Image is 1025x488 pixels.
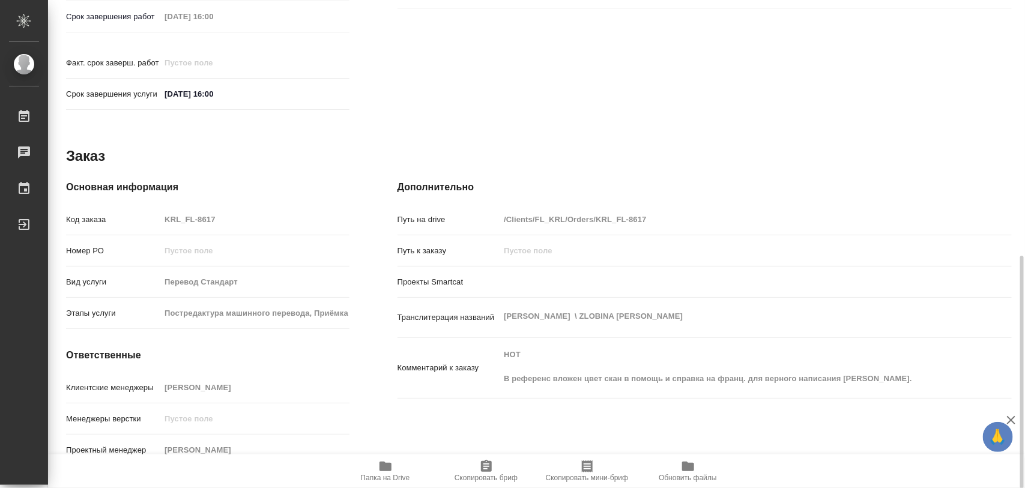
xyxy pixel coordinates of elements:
h4: Ответственные [66,348,349,363]
p: Транслитерация названий [398,312,500,324]
input: Пустое поле [160,441,349,459]
p: Вид услуги [66,276,160,288]
p: Факт. срок заверш. работ [66,57,160,69]
span: Папка на Drive [361,474,410,482]
p: Комментарий к заказу [398,362,500,374]
button: Скопировать мини-бриф [537,454,638,488]
span: 🙏 [988,424,1008,450]
p: Путь на drive [398,214,500,226]
button: 🙏 [983,422,1013,452]
p: Проекты Smartcat [398,276,500,288]
p: Клиентские менеджеры [66,382,160,394]
textarea: НОТ В референс вложен цвет скан в помощь и справка на франц. для верного написания [PERSON_NAME]. [500,345,960,389]
input: ✎ Введи что-нибудь [160,85,265,103]
p: Проектный менеджер [66,444,160,456]
input: Пустое поле [160,273,349,291]
button: Обновить файлы [638,454,739,488]
input: Пустое поле [500,211,960,228]
span: Скопировать мини-бриф [546,474,628,482]
h2: Заказ [66,146,105,166]
input: Пустое поле [160,8,265,25]
input: Пустое поле [160,242,349,259]
p: Этапы услуги [66,307,160,319]
p: Путь к заказу [398,245,500,257]
input: Пустое поле [160,54,265,71]
input: Пустое поле [160,304,349,322]
p: Номер РО [66,245,160,257]
h4: Дополнительно [398,180,1012,194]
textarea: [PERSON_NAME] \ ZLOBINA [PERSON_NAME] [500,306,960,327]
span: Скопировать бриф [455,474,518,482]
input: Пустое поле [160,211,349,228]
h4: Основная информация [66,180,349,194]
p: Менеджеры верстки [66,413,160,425]
p: Код заказа [66,214,160,226]
button: Папка на Drive [335,454,436,488]
button: Скопировать бриф [436,454,537,488]
input: Пустое поле [160,410,349,427]
span: Обновить файлы [659,474,717,482]
input: Пустое поле [160,379,349,396]
p: Срок завершения услуги [66,88,160,100]
p: Срок завершения работ [66,11,160,23]
input: Пустое поле [500,242,960,259]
